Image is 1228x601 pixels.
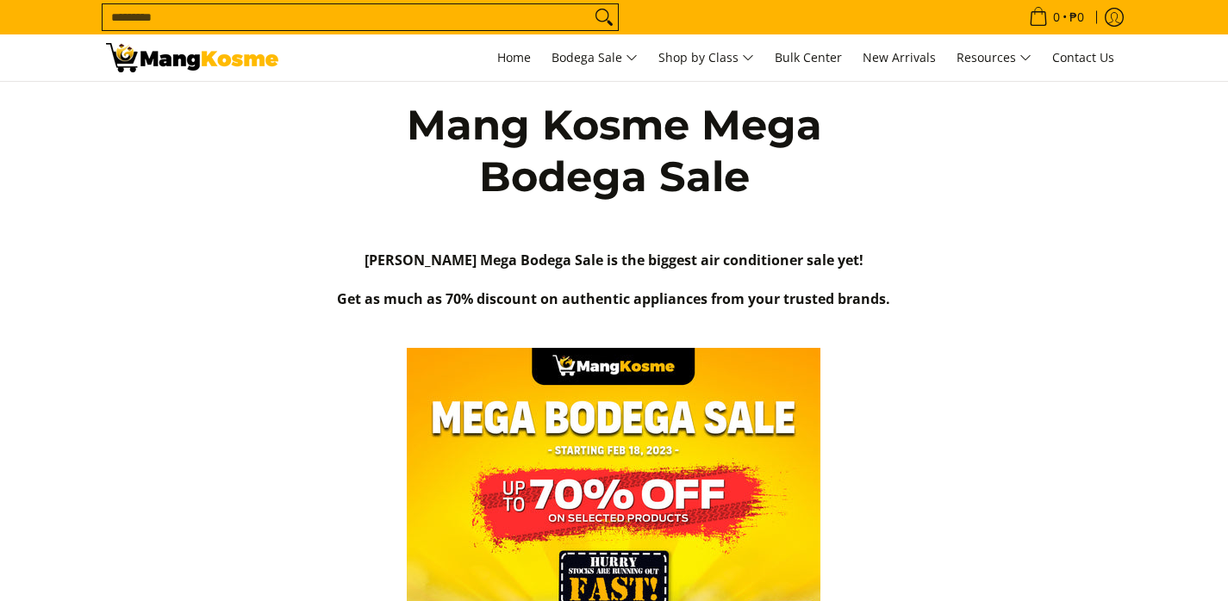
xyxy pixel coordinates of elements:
[658,47,754,69] span: Shop by Class
[1044,34,1123,81] a: Contact Us
[296,34,1123,81] nav: Main Menu
[775,49,842,65] span: Bulk Center
[365,99,864,202] h1: Mang Kosme Mega Bodega Sale
[337,289,890,308] strong: Get as much as 70% discount on authentic appliances from your trusted brands.
[650,34,763,81] a: Shop by Class
[1067,11,1087,23] span: ₱0
[497,49,531,65] span: Home
[1050,11,1063,23] span: 0
[854,34,944,81] a: New Arrivals
[590,4,618,30] button: Search
[957,47,1032,69] span: Resources
[489,34,539,81] a: Home
[552,47,638,69] span: Bodega Sale
[365,251,863,270] strong: [PERSON_NAME] Mega Bodega Sale is the biggest air conditioner sale yet!
[543,34,646,81] a: Bodega Sale
[1024,8,1089,27] span: •
[948,34,1040,81] a: Resources
[106,43,278,72] img: Mang Kosme Mega Bodega Sale
[863,49,936,65] span: New Arrivals
[766,34,851,81] a: Bulk Center
[1052,49,1114,65] span: Contact Us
